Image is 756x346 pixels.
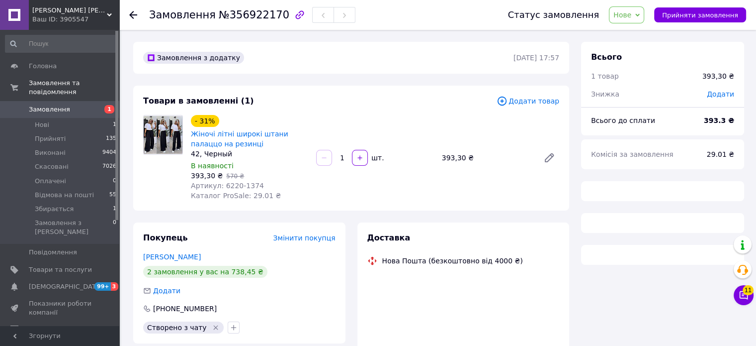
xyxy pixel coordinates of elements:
[147,324,207,332] span: Створено з чату
[191,192,281,200] span: Каталог ProSale: 29.01 ₴
[591,72,619,80] span: 1 товар
[591,52,622,62] span: Всього
[35,162,69,171] span: Скасовані
[513,54,559,62] time: [DATE] 17:57
[591,116,655,124] span: Всього до сплати
[191,149,308,159] div: 42, Черный
[438,151,535,165] div: 393,30 ₴
[29,299,92,317] span: Показники роботи компанії
[29,265,92,274] span: Товари та послуги
[106,134,116,143] span: 135
[743,285,754,295] span: 11
[29,79,119,97] span: Замовлення та повідомлення
[113,177,116,186] span: 0
[29,282,102,291] span: [DEMOGRAPHIC_DATA]
[143,233,188,242] span: Покупець
[102,162,116,171] span: 7026
[380,256,525,266] div: Нова Пошта (безкоштовно від 4000 ₴)
[32,6,107,15] span: Moore Moore - магазин одягу🛍️
[539,148,559,168] a: Редагувати
[143,96,254,106] span: Товари в замовленні (1)
[704,116,734,124] b: 393.3 ₴
[111,282,119,291] span: 3
[113,205,116,214] span: 1
[226,173,244,180] span: 570 ₴
[369,153,385,163] div: шт.
[35,205,74,214] span: Збирається
[102,148,116,157] span: 9404
[654,7,746,22] button: Прийняти замовлення
[35,219,113,236] span: Замовлення з [PERSON_NAME]
[32,15,119,24] div: Ваш ID: 3905547
[113,120,116,129] span: 1
[591,150,673,158] span: Комісія за замовлення
[152,304,218,314] div: [PHONE_NUMBER]
[191,115,219,127] div: - 31%
[191,182,264,190] span: Артикул: 6220-1374
[191,130,288,148] a: Жіночі літні широкі штани палаццо на резинці
[5,35,117,53] input: Пошук
[191,162,234,170] span: В наявності
[707,150,734,158] span: 29.01 ₴
[35,134,66,143] span: Прийняті
[143,266,267,278] div: 2 замовлення у вас на 738,45 ₴
[113,219,116,236] span: 0
[143,52,244,64] div: Замовлення з додатку
[104,105,114,114] span: 1
[153,287,180,295] span: Додати
[591,90,619,98] span: Знижка
[129,10,137,20] div: Повернутися назад
[662,11,738,19] span: Прийняти замовлення
[219,9,289,21] span: №356922170
[29,62,57,71] span: Головна
[109,191,116,200] span: 55
[149,9,216,21] span: Замовлення
[35,120,49,129] span: Нові
[497,96,559,107] span: Додати товар
[707,90,734,98] span: Додати
[191,172,223,180] span: 393,30 ₴
[143,253,201,261] a: [PERSON_NAME]
[94,282,111,291] span: 99+
[734,285,754,305] button: Чат з покупцем11
[508,10,599,20] div: Статус замовлення
[35,191,94,200] span: Відмова на пошті
[367,233,411,242] span: Доставка
[35,148,66,157] span: Виконані
[273,234,336,242] span: Змінити покупця
[29,248,77,257] span: Повідомлення
[29,325,55,334] span: Відгуки
[29,105,70,114] span: Замовлення
[212,324,220,332] svg: Видалити мітку
[144,116,182,154] img: Жіночі літні широкі штани палаццо на резинці
[613,11,631,19] span: Нове
[702,71,734,81] div: 393,30 ₴
[35,177,66,186] span: Оплачені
